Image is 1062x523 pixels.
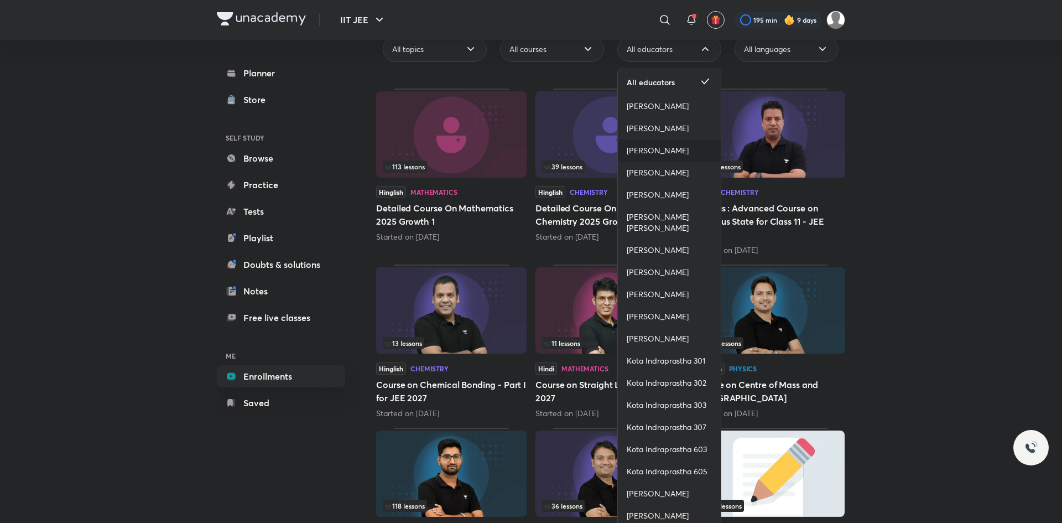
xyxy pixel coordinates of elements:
span: Kota Indraprastha 301 [627,355,705,366]
span: [PERSON_NAME] [627,267,689,278]
div: Nimbus : Advanced Course on Gaseous State for Class 11 - JEE 2027 [695,89,845,256]
div: infocontainer [542,337,679,349]
a: Kota Indraprastha 303 [618,394,721,416]
a: Kota Indraprastha 301 [618,350,721,372]
img: Thumbnail [376,267,527,354]
a: All educators [618,69,721,95]
a: Store [217,89,345,111]
span: 10 lessons [704,340,741,346]
div: infosection [383,160,520,173]
div: left [542,160,679,173]
span: [PERSON_NAME] [627,189,689,200]
div: Started on Jul 9 [376,408,527,419]
div: Detailed Course On Organic Chemistry 2025 Growth 1 [535,89,686,256]
span: 118 lessons [385,503,425,509]
img: Company Logo [217,12,306,25]
span: 18 lessons [704,163,741,170]
div: [PERSON_NAME] [618,239,721,261]
a: [PERSON_NAME] [PERSON_NAME] [618,206,721,239]
div: [PERSON_NAME] [618,139,721,162]
div: infosection [542,500,679,512]
span: Kota Indraprastha 307 [627,422,706,433]
span: [PERSON_NAME] [PERSON_NAME] [627,211,712,234]
a: [PERSON_NAME] [618,95,721,117]
a: [PERSON_NAME] [618,328,721,350]
img: avatar [711,15,721,25]
img: Thumbnail [376,91,527,178]
div: Kota Indraprastha 307 [618,416,721,438]
h5: Course on Straight Lines for JEE 2027 [535,378,686,405]
span: 39 lessons [544,163,582,170]
a: Free live classes [217,307,345,329]
h6: ME [217,346,345,365]
span: [PERSON_NAME] [627,333,689,344]
div: infocontainer [701,337,839,349]
h5: Nimbus : Advanced Course on Gaseous State for Class 11 - JEE 2027 [695,201,845,241]
button: avatar [707,11,725,29]
div: infocontainer [383,160,520,173]
div: Store [243,93,272,106]
div: infocontainer [701,160,839,173]
img: Thumbnail [695,267,845,354]
img: streak [784,14,795,25]
span: Hinglish [535,186,565,198]
div: infocontainer [542,160,679,173]
span: All courses [509,44,546,55]
a: Browse [217,147,345,169]
h5: Course on Centre of Mass and [GEOGRAPHIC_DATA] [695,378,845,405]
span: All educators [627,44,673,55]
a: [PERSON_NAME] [618,283,721,305]
div: infocontainer [702,500,838,512]
img: ttu [1024,441,1038,454]
a: Kota Indraprastha 603 [618,438,721,460]
div: infocontainer [542,500,679,512]
a: Playlist [217,227,345,249]
span: Kota Indraprastha 303 [627,400,706,411]
div: infosection [542,337,679,349]
span: Kota Indraprastha 603 [627,444,707,455]
a: Tests [217,200,345,222]
div: infosection [702,500,838,512]
span: [PERSON_NAME] [627,488,689,499]
span: 113 lessons [385,163,425,170]
div: Physics [729,365,757,372]
span: 10 lessons [704,503,742,509]
a: Kota Indraprastha 302 [618,372,721,394]
a: [PERSON_NAME] [618,162,721,184]
div: infosection [383,500,520,512]
div: [PERSON_NAME] [618,117,721,139]
h6: SELF STUDY [217,128,345,147]
div: infosection [383,337,520,349]
div: Started on Sept 22 [535,408,686,419]
div: left [702,500,838,512]
a: Saved [217,392,345,414]
a: [PERSON_NAME] [618,483,721,505]
div: left [701,337,839,349]
div: Detailed Course On Mathematics 2025 Growth 1 [376,89,527,256]
div: Started on Apr 4 [376,231,527,242]
img: Thumbnail [535,91,686,178]
div: [PERSON_NAME] [618,184,721,206]
img: Thumbnail [376,431,527,517]
a: [PERSON_NAME] [618,305,721,328]
img: Thumbnail [695,431,845,517]
a: [PERSON_NAME] [618,261,721,283]
div: left [383,500,520,512]
h5: Detailed Course On Mathematics 2025 Growth 1 [376,201,527,228]
div: infocontainer [383,337,520,349]
a: Doubts & solutions [217,253,345,276]
span: 36 lessons [544,503,582,509]
h5: Course on Chemical Bonding - Part I for JEE 2027 [376,378,527,405]
div: left [383,337,520,349]
div: Started on Sept 19 [695,245,845,256]
div: Course on Chemical Bonding - Part I for JEE 2027 [376,265,527,418]
span: Kota Indraprastha 302 [627,377,706,389]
